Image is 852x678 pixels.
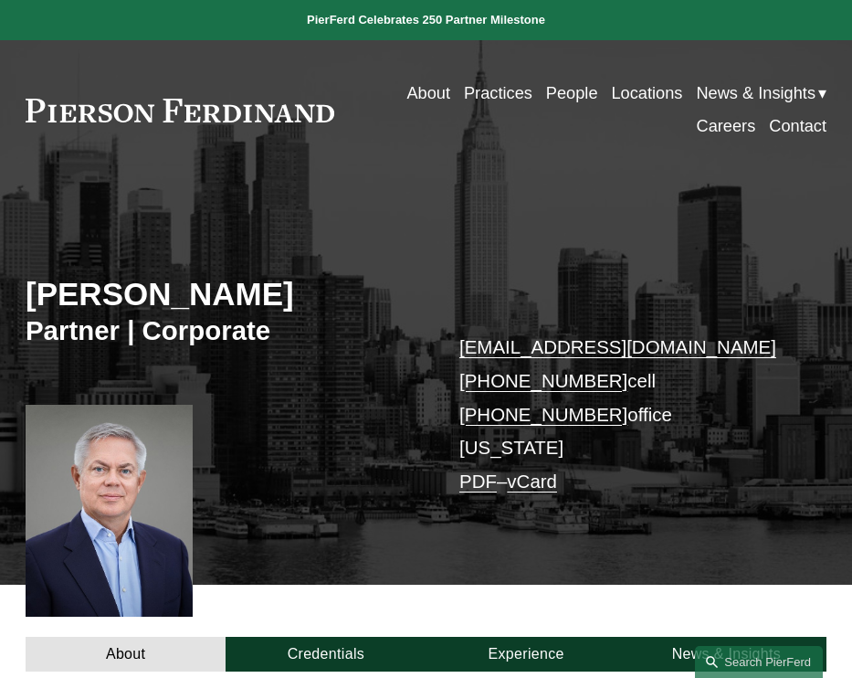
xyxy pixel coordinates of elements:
a: Contact [769,111,826,143]
a: About [406,77,450,110]
a: PDF [459,471,497,492]
a: Search this site [695,646,823,678]
a: Practices [464,77,532,110]
a: People [546,77,598,110]
a: folder dropdown [696,77,826,110]
a: [PHONE_NUMBER] [459,370,627,391]
a: Locations [611,77,682,110]
a: Credentials [226,637,426,672]
a: [PHONE_NUMBER] [459,404,627,425]
p: cell office [US_STATE] – [459,331,793,499]
a: Experience [426,637,626,672]
span: News & Insights [696,79,815,109]
a: News & Insights [626,637,826,672]
a: Careers [696,111,755,143]
h3: Partner | Corporate [26,314,426,347]
h2: [PERSON_NAME] [26,275,426,313]
a: About [26,637,226,672]
a: [EMAIL_ADDRESS][DOMAIN_NAME] [459,336,776,357]
a: vCard [507,471,557,492]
